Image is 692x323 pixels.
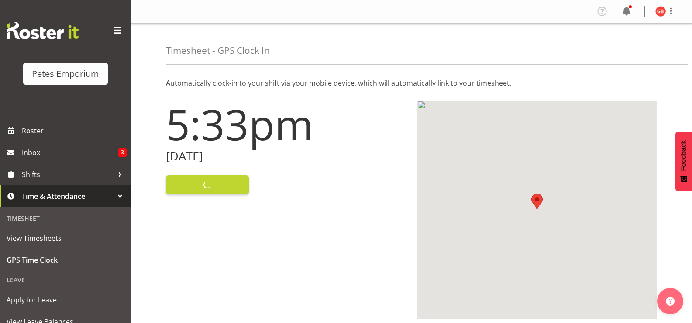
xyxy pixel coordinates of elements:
[7,293,124,306] span: Apply for Leave
[2,289,129,311] a: Apply for Leave
[666,297,675,306] img: help-xxl-2.png
[166,101,406,148] h1: 5:33pm
[2,227,129,249] a: View Timesheets
[2,209,129,227] div: Timesheet
[2,249,129,271] a: GPS Time Clock
[22,146,118,159] span: Inbox
[7,22,79,39] img: Rosterit website logo
[22,168,114,181] span: Shifts
[22,190,114,203] span: Time & Attendance
[22,124,127,137] span: Roster
[2,271,129,289] div: Leave
[32,67,99,80] div: Petes Emporium
[166,45,270,56] h4: Timesheet - GPS Clock In
[655,6,666,17] img: gillian-byford11184.jpg
[675,132,692,191] button: Feedback - Show survey
[680,140,688,171] span: Feedback
[7,254,124,267] span: GPS Time Clock
[118,148,127,157] span: 3
[166,78,657,88] p: Automatically clock-in to your shift via your mobile device, which will automatically link to you...
[166,149,406,163] h2: [DATE]
[7,232,124,245] span: View Timesheets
